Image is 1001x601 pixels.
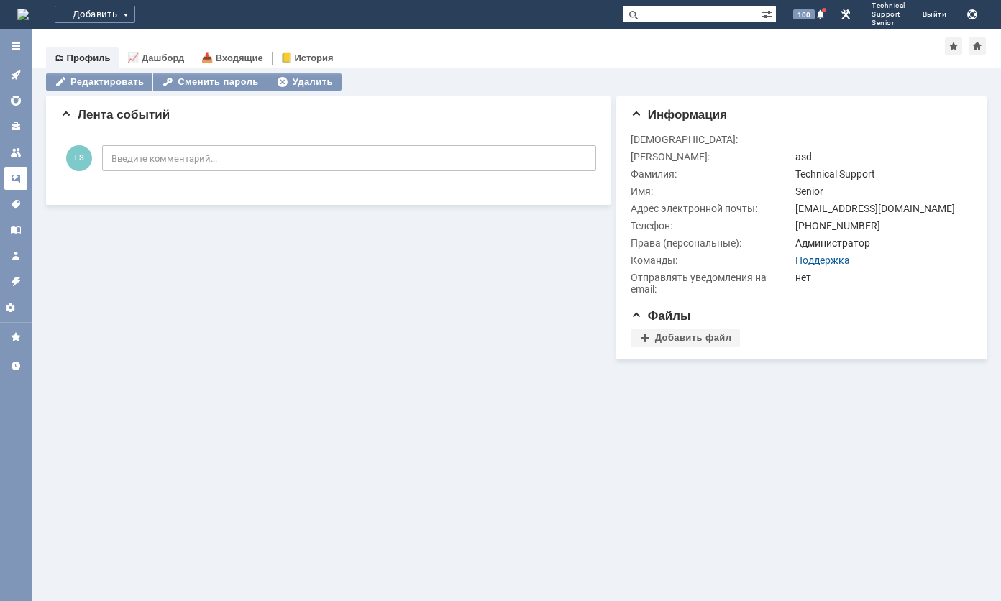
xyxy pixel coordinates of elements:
a: 🗂 Профиль [55,52,110,63]
a: 📒 История [280,52,334,63]
div: Senior [795,185,966,197]
span: Расширенный поиск [762,6,776,20]
a: Общая аналитика [4,89,27,112]
div: Фамилия: [631,168,792,180]
div: Отправлять уведомления на email: [631,272,792,295]
div: Телефон: [631,220,792,231]
div: нет [795,272,966,283]
span: Technical [872,1,905,10]
a: 📈 Дашборд [127,52,184,63]
span: Настройки [4,302,27,313]
a: База знаний [4,219,27,242]
a: Перейти в интерфейс администратора [837,6,854,23]
a: Перейти на домашнюю страницу [17,9,29,20]
a: Настройки [4,296,27,319]
span: Senior [872,19,905,27]
div: Имя: [631,185,792,197]
div: [EMAIL_ADDRESS][DOMAIN_NAME] [795,203,966,214]
a: Мой профиль [4,244,27,267]
a: Команды и агенты [4,141,27,164]
div: asd [795,151,966,162]
img: logo [17,9,29,20]
span: Support [872,10,905,19]
span: TS [66,145,92,171]
div: [DEMOGRAPHIC_DATA]: [631,134,792,145]
a: Правила автоматизации [4,270,27,293]
a: 📥 Входящие [201,52,263,63]
span: Информация [631,108,727,121]
div: Добавить в избранное [945,37,962,55]
span: Файлы [631,309,691,323]
div: Добавить [55,6,135,23]
button: Сохранить лог [964,6,981,23]
div: Администратор [795,237,966,249]
div: Technical Support [795,168,966,180]
div: Сделать домашней страницей [969,37,986,55]
a: Активности [4,63,27,86]
div: Права (персональные): [631,237,792,249]
div: [PHONE_NUMBER] [795,220,966,231]
a: Клиенты [4,115,27,138]
a: Теги [4,193,27,216]
span: 100 [793,9,815,19]
a: Шаблоны комментариев [4,167,27,190]
a: Поддержка [795,254,850,266]
div: Адрес электронной почты: [631,203,792,214]
span: Лента событий [60,108,170,121]
div: Команды: [631,254,792,266]
div: [PERSON_NAME]: [631,151,792,162]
